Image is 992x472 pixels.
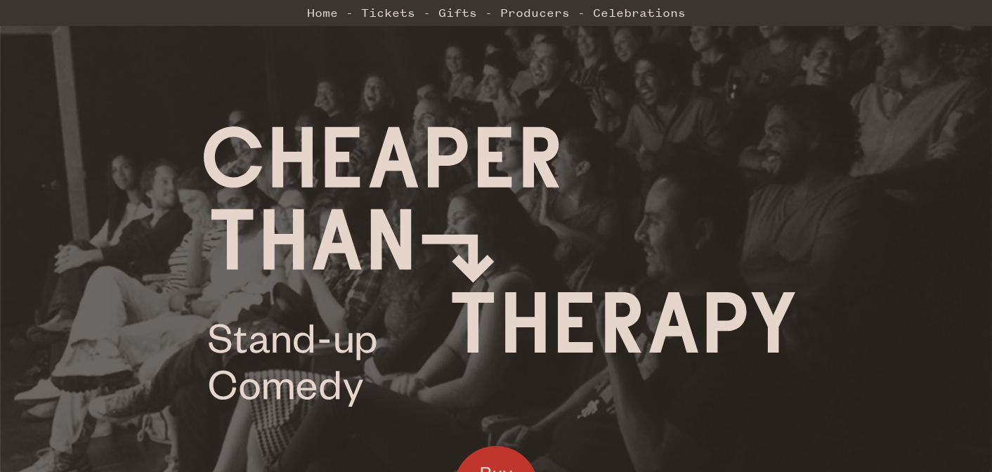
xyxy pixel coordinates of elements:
img: Cheaper Than Therapy logo [204,126,795,407]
